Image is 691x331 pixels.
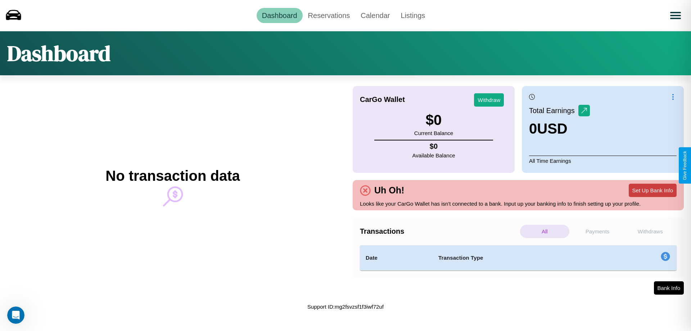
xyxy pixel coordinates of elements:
[529,121,590,137] h3: 0 USD
[665,5,686,26] button: Open menu
[395,8,430,23] a: Listings
[438,254,602,262] h4: Transaction Type
[366,254,427,262] h4: Date
[529,156,677,166] p: All Time Earnings
[625,225,675,238] p: Withdraws
[360,227,518,236] h4: Transactions
[355,8,395,23] a: Calendar
[414,128,453,138] p: Current Balance
[303,8,356,23] a: Reservations
[629,184,677,197] button: Set Up Bank Info
[682,151,687,180] div: Give Feedback
[360,245,677,270] table: simple table
[520,225,569,238] p: All
[307,302,384,312] p: Support ID: mg2fsvzsf1f3iwf72uf
[412,142,455,151] h4: $ 0
[105,168,240,184] h2: No transaction data
[474,93,504,107] button: Withdraw
[412,151,455,160] p: Available Balance
[654,281,684,295] button: Bank Info
[7,39,110,68] h1: Dashboard
[7,307,24,324] iframe: Intercom live chat
[360,199,677,209] p: Looks like your CarGo Wallet has isn't connected to a bank. Input up your banking info to finish ...
[257,8,303,23] a: Dashboard
[573,225,622,238] p: Payments
[371,185,408,196] h4: Uh Oh!
[360,95,405,104] h4: CarGo Wallet
[529,104,578,117] p: Total Earnings
[414,112,453,128] h3: $ 0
